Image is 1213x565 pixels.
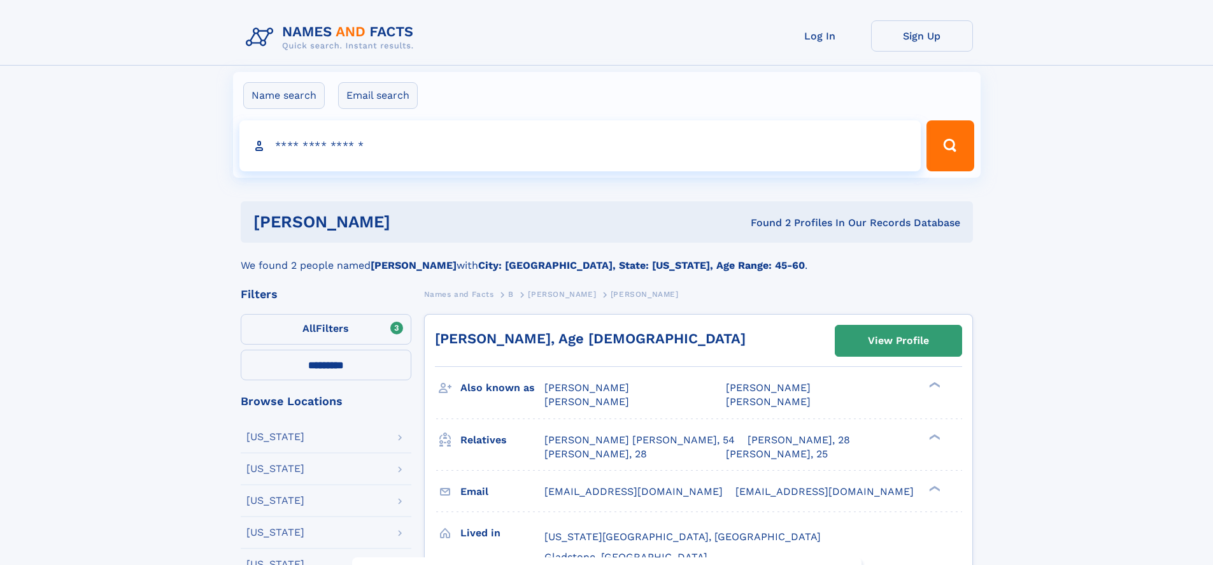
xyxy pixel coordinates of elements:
label: Filters [241,314,411,345]
button: Search Button [926,120,974,171]
h3: Also known as [460,377,544,399]
h3: Relatives [460,429,544,451]
span: [EMAIL_ADDRESS][DOMAIN_NAME] [735,485,914,497]
b: City: [GEOGRAPHIC_DATA], State: [US_STATE], Age Range: 45-60 [478,259,805,271]
div: [US_STATE] [246,496,304,506]
span: All [302,322,316,334]
a: View Profile [835,325,961,356]
h3: Email [460,481,544,503]
a: [PERSON_NAME], 25 [726,447,828,461]
div: ❯ [926,433,941,441]
a: [PERSON_NAME] [528,286,596,302]
div: View Profile [868,326,929,355]
a: [PERSON_NAME] [PERSON_NAME], 54 [544,433,735,447]
span: [PERSON_NAME] [726,382,811,394]
span: [PERSON_NAME] [528,290,596,299]
span: [US_STATE][GEOGRAPHIC_DATA], [GEOGRAPHIC_DATA] [544,531,821,543]
span: [PERSON_NAME] [544,382,629,394]
span: [PERSON_NAME] [726,396,811,408]
div: ❯ [926,381,941,389]
a: [PERSON_NAME], Age [DEMOGRAPHIC_DATA] [435,331,746,347]
div: Filters [241,289,411,300]
label: Name search [243,82,325,109]
a: Log In [769,20,871,52]
div: Browse Locations [241,396,411,407]
h1: [PERSON_NAME] [253,214,571,230]
span: [EMAIL_ADDRESS][DOMAIN_NAME] [544,485,723,497]
img: Logo Names and Facts [241,20,424,55]
a: [PERSON_NAME], 28 [748,433,850,447]
a: Names and Facts [424,286,494,302]
label: Email search [338,82,418,109]
span: [PERSON_NAME] [544,396,629,408]
input: search input [239,120,921,171]
b: [PERSON_NAME] [371,259,457,271]
a: [PERSON_NAME], 28 [544,447,647,461]
span: Gladstone, [GEOGRAPHIC_DATA] [544,551,707,563]
span: [PERSON_NAME] [611,290,679,299]
div: [US_STATE] [246,464,304,474]
div: ❯ [926,484,941,492]
div: [US_STATE] [246,527,304,538]
a: B [508,286,514,302]
div: [US_STATE] [246,432,304,442]
h3: Lived in [460,522,544,544]
a: Sign Up [871,20,973,52]
div: We found 2 people named with . [241,243,973,273]
span: B [508,290,514,299]
div: Found 2 Profiles In Our Records Database [571,216,960,230]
